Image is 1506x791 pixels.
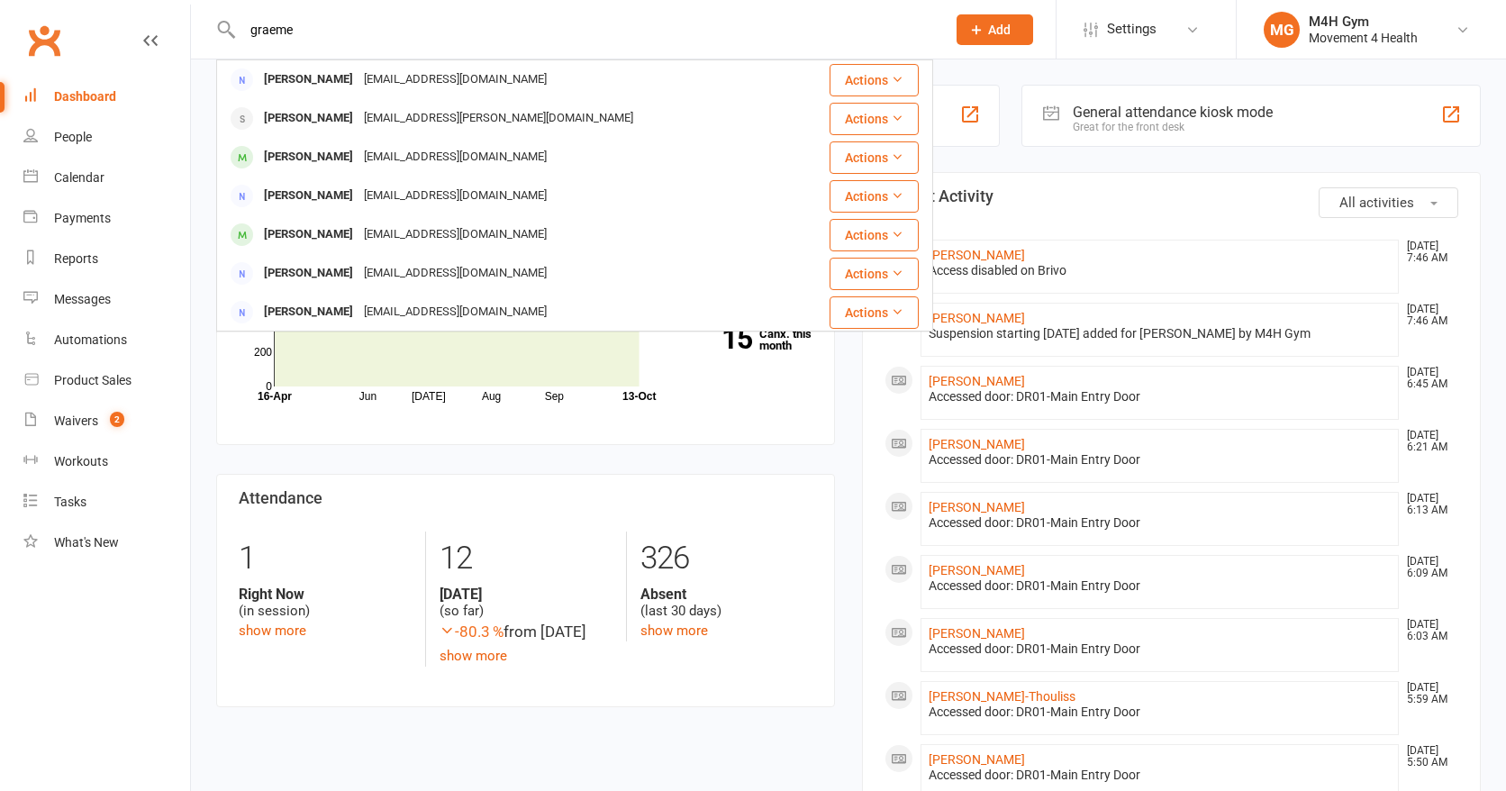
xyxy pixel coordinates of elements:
div: [EMAIL_ADDRESS][DOMAIN_NAME] [358,67,552,93]
a: show more [239,623,306,639]
div: Payments [54,211,111,225]
time: [DATE] 7:46 AM [1398,304,1457,327]
time: [DATE] 5:59 AM [1398,682,1457,705]
a: Waivers 2 [23,401,190,441]
div: (last 30 days) [640,586,812,620]
a: Workouts [23,441,190,482]
div: [PERSON_NAME] [259,105,358,132]
a: [PERSON_NAME] [929,311,1025,325]
button: Add [957,14,1033,45]
strong: Right Now [239,586,412,603]
div: Accessed door: DR01-Main Entry Door [929,452,1391,468]
h3: Recent Activity [885,187,1458,205]
span: -80.3 % [440,623,504,641]
div: Accessed door: DR01-Main Entry Door [929,515,1391,531]
time: [DATE] 6:09 AM [1398,556,1457,579]
div: MG [1264,12,1300,48]
div: Waivers [54,414,98,428]
div: Accessed door: DR01-Main Entry Door [929,768,1391,783]
div: [EMAIL_ADDRESS][DOMAIN_NAME] [358,260,552,286]
span: 2 [110,412,124,427]
div: Accessed door: DR01-Main Entry Door [929,705,1391,720]
a: Reports [23,239,190,279]
div: [EMAIL_ADDRESS][DOMAIN_NAME] [358,183,552,209]
div: [PERSON_NAME] [259,299,358,325]
button: Actions [830,64,919,96]
button: Actions [830,180,919,213]
a: Dashboard [23,77,190,117]
a: [PERSON_NAME] [929,752,1025,767]
div: Reports [54,251,98,266]
input: Search... [237,17,933,42]
div: [EMAIL_ADDRESS][DOMAIN_NAME] [358,299,552,325]
a: What's New [23,523,190,563]
div: What's New [54,535,119,550]
button: Actions [830,141,919,174]
a: [PERSON_NAME] [929,437,1025,451]
div: Suspension starting [DATE] added for [PERSON_NAME] by M4H Gym [929,326,1391,341]
a: Product Sales [23,360,190,401]
div: [PERSON_NAME] [259,144,358,170]
a: [PERSON_NAME]-Thouliss [929,689,1075,704]
div: from [DATE] [440,620,612,644]
div: General attendance kiosk mode [1073,104,1273,121]
a: Calendar [23,158,190,198]
div: 1 [239,532,412,586]
a: Tasks [23,482,190,523]
div: Automations [54,332,127,347]
a: [PERSON_NAME] [929,563,1025,577]
button: Actions [830,219,919,251]
div: M4H Gym [1309,14,1418,30]
div: People [54,130,92,144]
a: Payments [23,198,190,239]
a: [PERSON_NAME] [929,248,1025,262]
div: [PERSON_NAME] [259,222,358,248]
a: Clubworx [22,18,67,63]
time: [DATE] 6:03 AM [1398,619,1457,642]
div: [EMAIL_ADDRESS][DOMAIN_NAME] [358,144,552,170]
span: Settings [1107,9,1157,50]
div: (in session) [239,586,412,620]
h3: Attendance [239,489,812,507]
div: Calendar [54,170,104,185]
time: [DATE] 6:45 AM [1398,367,1457,390]
div: [PERSON_NAME] [259,183,358,209]
button: Actions [830,103,919,135]
div: Access disabled on Brivo [929,263,1391,278]
strong: 15 [689,325,752,352]
a: 15Canx. this month [689,328,812,351]
div: [PERSON_NAME] [259,67,358,93]
div: Workouts [54,454,108,468]
div: [PERSON_NAME] [259,260,358,286]
div: Great for the front desk [1073,121,1273,133]
div: [EMAIL_ADDRESS][DOMAIN_NAME] [358,222,552,248]
a: Messages [23,279,190,320]
a: show more [640,623,708,639]
div: (so far) [440,586,612,620]
div: 12 [440,532,612,586]
div: Accessed door: DR01-Main Entry Door [929,389,1391,405]
div: Tasks [54,495,86,509]
button: All activities [1319,187,1458,218]
strong: [DATE] [440,586,612,603]
a: [PERSON_NAME] [929,626,1025,641]
a: People [23,117,190,158]
div: 326 [640,532,812,586]
span: Add [988,23,1011,37]
a: [PERSON_NAME] [929,500,1025,514]
span: All activities [1339,195,1414,211]
time: [DATE] 5:50 AM [1398,745,1457,768]
time: [DATE] 7:46 AM [1398,241,1457,264]
time: [DATE] 6:13 AM [1398,493,1457,516]
a: show more [440,648,507,664]
button: Actions [830,296,919,329]
div: Messages [54,292,111,306]
strong: Absent [640,586,812,603]
div: [EMAIL_ADDRESS][PERSON_NAME][DOMAIN_NAME] [358,105,639,132]
time: [DATE] 6:21 AM [1398,430,1457,453]
div: Movement 4 Health [1309,30,1418,46]
button: Actions [830,258,919,290]
a: Automations [23,320,190,360]
div: Accessed door: DR01-Main Entry Door [929,578,1391,594]
a: [PERSON_NAME] [929,374,1025,388]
